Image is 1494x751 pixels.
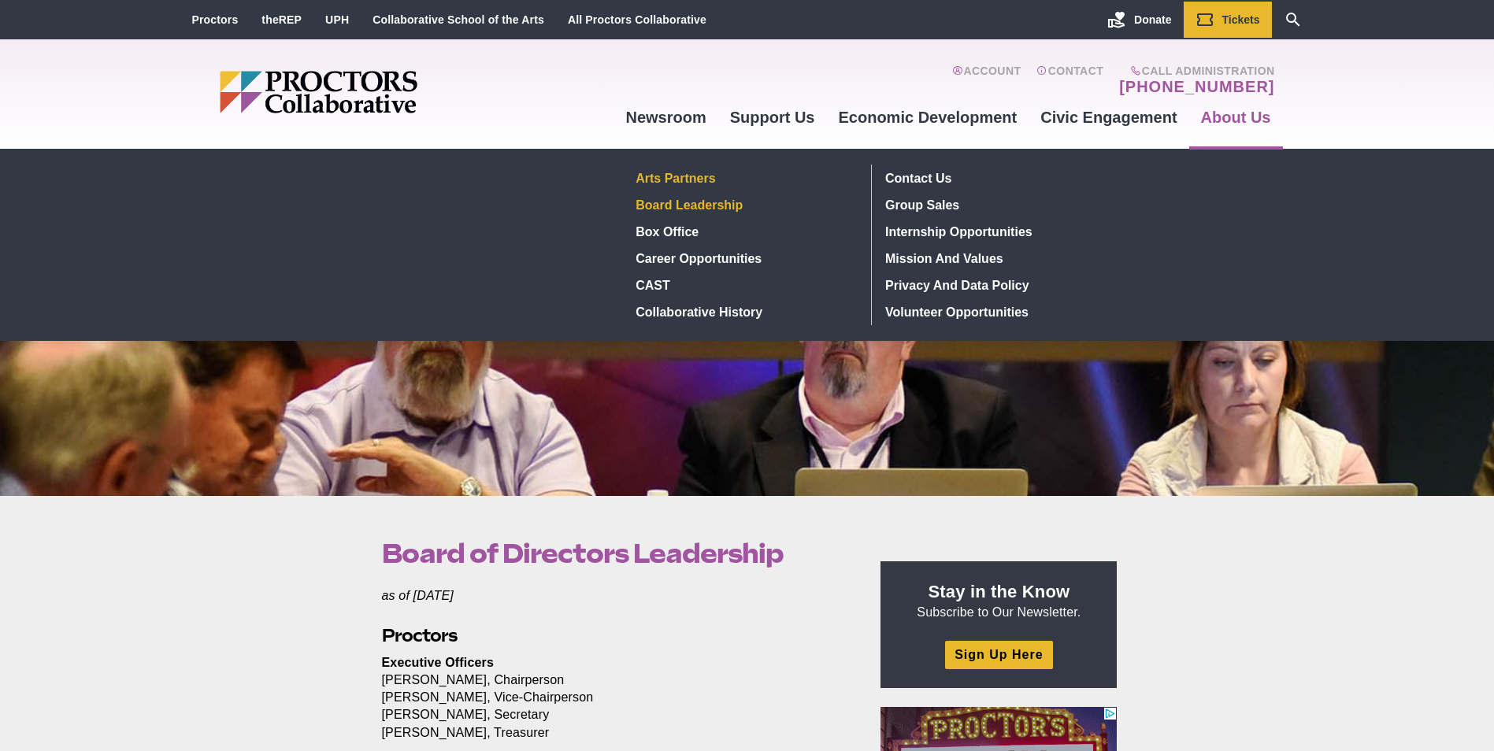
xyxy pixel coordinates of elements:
a: Mission and Values [880,245,1110,272]
a: [PHONE_NUMBER] [1119,77,1274,96]
a: Volunteer Opportunities [880,298,1110,325]
a: Tickets [1184,2,1272,38]
a: Sign Up Here [945,641,1052,668]
a: Group Sales [880,191,1110,218]
a: Arts Partners [630,165,859,191]
a: Proctors [192,13,239,26]
a: Search [1272,2,1314,38]
a: Contact Us [880,165,1110,191]
a: Career Opportunities [630,245,859,272]
a: Collaborative History [630,298,859,325]
a: Account [952,65,1021,96]
a: Civic Engagement [1029,96,1188,139]
span: Donate [1134,13,1171,26]
a: Collaborative School of the Arts [373,13,544,26]
em: as of [DATE] [382,589,454,602]
a: Privacy and Data Policy [880,272,1110,298]
a: Box Office [630,218,859,245]
a: About Us [1189,96,1283,139]
a: CAST [630,272,859,298]
h2: Proctors [382,623,845,648]
a: Internship Opportunities [880,218,1110,245]
a: UPH [325,13,349,26]
a: Donate [1095,2,1183,38]
strong: Stay in the Know [929,582,1070,601]
p: Subscribe to Our Newsletter. [899,580,1098,621]
a: Contact [1036,65,1103,96]
img: Proctors logo [220,71,539,113]
h1: Board of Directors Leadership [382,538,845,568]
strong: Executive Officers [382,656,495,669]
a: theREP [261,13,302,26]
p: [PERSON_NAME], Chairperson [PERSON_NAME], Vice-Chairperson [PERSON_NAME], Secretary [PERSON_NAME]... [382,654,845,741]
a: Economic Development [827,96,1029,139]
a: Support Us [718,96,827,139]
a: Newsroom [614,96,717,139]
a: Board Leadership [630,191,859,218]
a: All Proctors Collaborative [568,13,706,26]
span: Call Administration [1114,65,1274,77]
span: Tickets [1222,13,1260,26]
